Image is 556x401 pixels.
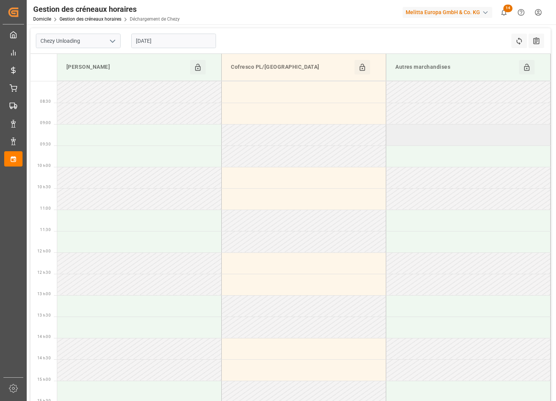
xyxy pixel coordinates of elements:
input: Type à rechercher/sélectionner [36,34,121,48]
span: 12 h 30 [37,270,51,275]
div: [PERSON_NAME] [63,60,190,74]
span: 09:00 [40,121,51,125]
span: 14 h 00 [37,335,51,339]
div: Gestion des créneaux horaires [33,3,180,15]
div: Cofresco PL/[GEOGRAPHIC_DATA] [228,60,355,74]
span: 11:00 [40,206,51,210]
span: 12 h 00 [37,249,51,253]
a: Gestion des créneaux horaires [60,16,121,22]
a: Domicile [33,16,51,22]
span: 13 h 00 [37,292,51,296]
span: 10 h 30 [37,185,51,189]
div: Autres marchandises [392,60,519,74]
span: 14 [503,5,512,12]
span: 09:30 [40,142,51,146]
span: 10 h 00 [37,163,51,168]
button: Ouvrir le menu [106,35,118,47]
button: Melitta Europa GmbH & Co. KG [403,5,495,19]
span: 14 h 30 [37,356,51,360]
span: 08:30 [40,99,51,103]
input: JJ-MM-AAAA [131,34,216,48]
button: Afficher 14 nouvelles notifications [495,4,512,21]
span: 13 h 30 [37,313,51,317]
span: 15 h 00 [37,377,51,382]
button: Centre d’aide [512,4,530,21]
span: 11:30 [40,228,51,232]
font: Melitta Europa GmbH & Co. KG [406,8,480,16]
